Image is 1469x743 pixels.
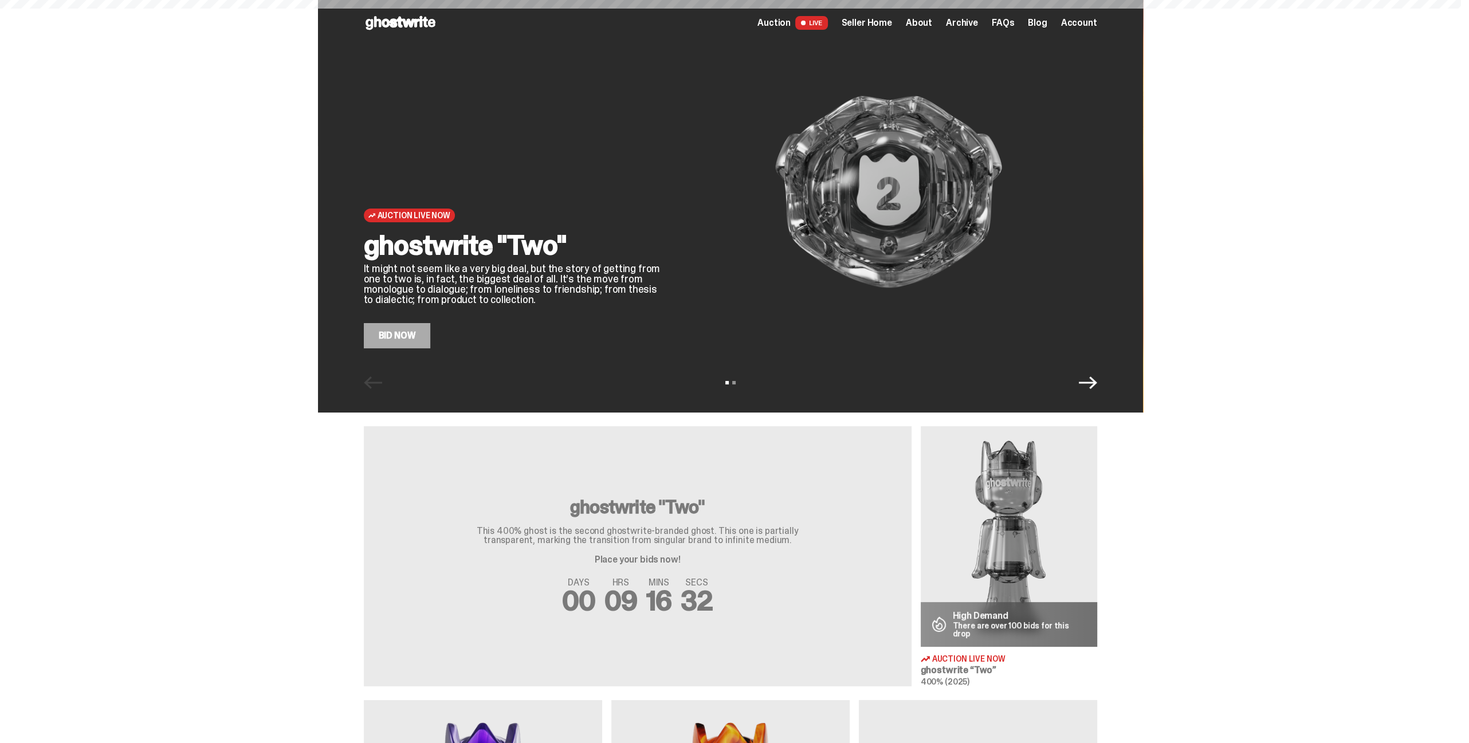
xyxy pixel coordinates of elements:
button: Next [1079,374,1097,392]
img: ghostwrite "Two" [680,36,1097,348]
h2: ghostwrite "Two" [364,231,662,259]
p: This 400% ghost is the second ghostwrite-branded ghost. This one is partially transparent, markin... [454,526,821,545]
a: Account [1061,18,1097,27]
span: HRS [604,578,637,587]
span: DAYS [562,578,595,587]
span: Auction [757,18,791,27]
p: Place your bids now! [454,555,821,564]
p: It might not seem like a very big deal, but the story of getting from one to two is, in fact, the... [364,264,662,305]
span: Auction Live Now [378,211,450,220]
a: Bid Now [364,323,431,348]
span: 00 [562,583,595,619]
span: Auction Live Now [932,655,1005,663]
h3: ghostwrite "Two" [454,498,821,516]
a: Archive [946,18,978,27]
img: Two [921,426,1097,647]
button: View slide 1 [725,381,729,384]
span: MINS [646,578,672,587]
p: There are over 100 bids for this drop [953,622,1088,638]
h3: ghostwrite “Two” [921,666,1097,675]
a: Auction LIVE [757,16,827,30]
a: FAQs [992,18,1014,27]
a: Blog [1028,18,1047,27]
span: 09 [604,583,637,619]
span: LIVE [795,16,828,30]
a: Two High Demand There are over 100 bids for this drop Auction Live Now [921,426,1097,686]
p: High Demand [953,611,1088,620]
span: SECS [681,578,713,587]
a: About [906,18,932,27]
span: 400% (2025) [921,677,969,687]
button: View slide 2 [732,381,736,384]
span: 32 [681,583,713,619]
a: Seller Home [842,18,892,27]
span: 16 [646,583,672,619]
